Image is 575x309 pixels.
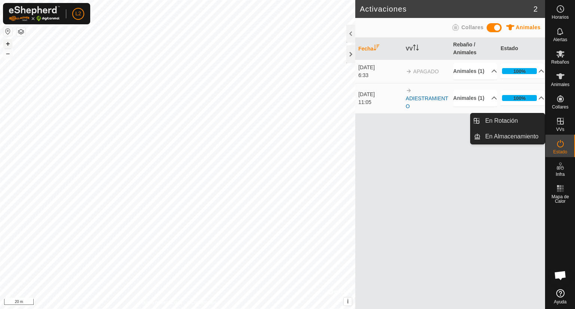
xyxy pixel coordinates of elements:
img: arrow [406,88,412,94]
span: Collares [552,105,568,109]
div: 6:33 [358,71,402,79]
div: 100% [513,68,526,75]
p-accordion-header: 100% [501,91,544,105]
button: + [3,39,12,48]
p-accordion-header: Animales (1) [453,63,497,80]
li: En Rotación [471,113,545,128]
button: i [344,297,352,306]
div: 100% [502,68,537,74]
span: Rebaños [551,60,569,64]
div: 100% [513,95,526,102]
button: Restablecer Mapa [3,27,12,36]
div: [DATE] [358,91,402,98]
th: Fecha [355,38,403,60]
p-sorticon: Activar para ordenar [413,46,419,52]
h2: Activaciones [360,4,533,13]
div: Chat abierto [549,264,572,287]
span: Animales [516,24,541,30]
div: 100% [502,95,537,101]
p-accordion-header: 100% [501,64,544,79]
img: arrow [406,68,412,74]
span: APAGADO [413,68,439,74]
th: VV [403,38,450,60]
button: Capas del Mapa [16,27,25,36]
span: Collares [461,24,483,30]
p-sorticon: Activar para ordenar [374,46,380,52]
th: Rebaño / Animales [450,38,498,60]
div: [DATE] [358,64,402,71]
button: – [3,49,12,58]
a: En Rotación [481,113,545,128]
p-accordion-header: Animales (1) [453,90,497,107]
span: Ayuda [554,300,567,304]
a: Ayuda [545,286,575,307]
span: Animales [551,82,569,87]
th: Estado [498,38,545,60]
span: Alertas [553,37,567,42]
span: L2 [75,10,81,18]
span: i [347,298,349,305]
span: Mapa de Calor [547,195,573,204]
span: 2 [533,3,538,15]
span: Horarios [552,15,569,19]
div: 11:05 [358,98,402,106]
li: En Almacenamiento [471,129,545,144]
a: Política de Privacidad [139,299,182,306]
span: En Rotación [485,116,518,125]
span: En Almacenamiento [485,132,538,141]
span: VVs [556,127,564,132]
a: Contáctenos [191,299,216,306]
a: ADIESTRAMIENTO [406,95,448,109]
span: Infra [556,172,565,177]
span: Estado [553,150,567,154]
img: Logo Gallagher [9,6,60,21]
a: En Almacenamiento [481,129,545,144]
